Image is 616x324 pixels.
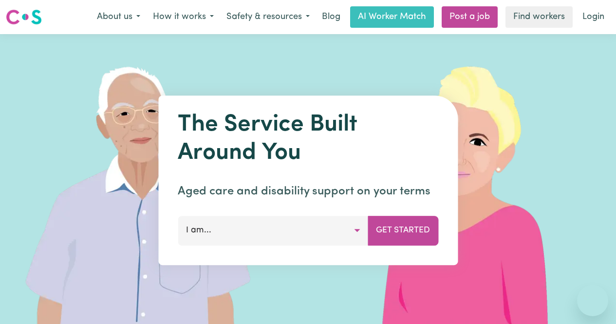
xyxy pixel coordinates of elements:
h1: The Service Built Around You [178,111,438,167]
a: Find workers [505,6,573,28]
button: I am... [178,216,368,245]
button: About us [91,7,147,27]
img: Careseekers logo [6,8,42,26]
iframe: Button to launch messaging window [577,285,608,316]
a: AI Worker Match [350,6,434,28]
button: Get Started [368,216,438,245]
p: Aged care and disability support on your terms [178,183,438,200]
a: Post a job [442,6,498,28]
button: How it works [147,7,220,27]
button: Safety & resources [220,7,316,27]
a: Blog [316,6,346,28]
a: Careseekers logo [6,6,42,28]
a: Login [577,6,610,28]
